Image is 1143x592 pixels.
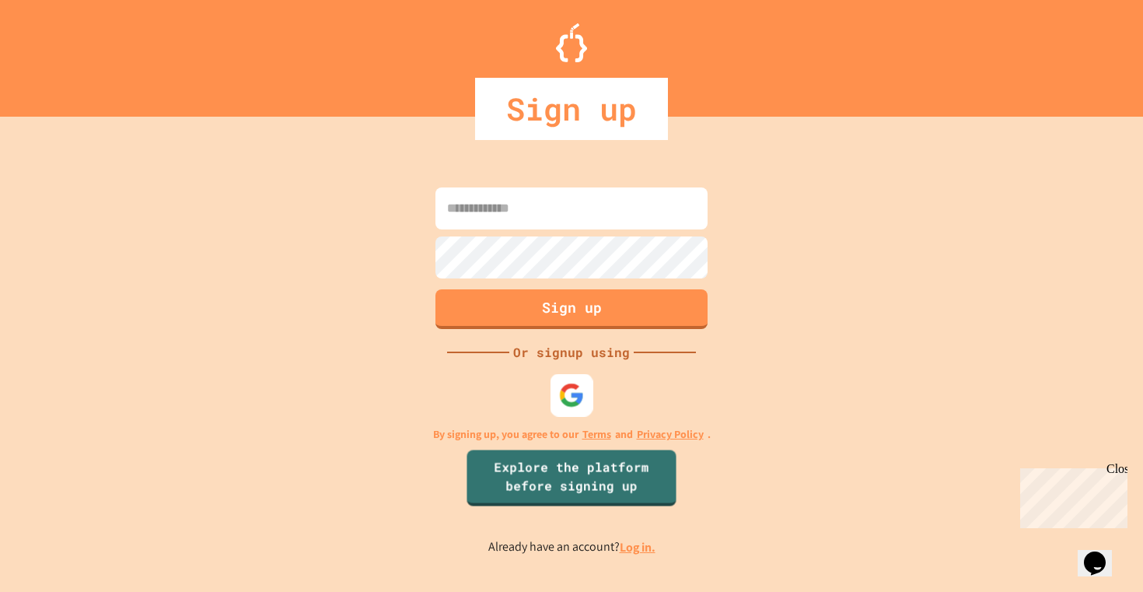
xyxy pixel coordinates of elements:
iframe: chat widget [1078,530,1127,576]
p: By signing up, you agree to our and . [433,426,711,443]
a: Terms [582,426,611,443]
img: google-icon.svg [559,382,585,408]
img: Logo.svg [556,23,587,62]
div: Chat with us now!Close [6,6,107,99]
div: Or signup using [509,343,634,362]
iframe: chat widget [1014,462,1127,528]
a: Log in. [620,539,655,555]
button: Sign up [435,289,708,329]
div: Sign up [475,78,668,140]
a: Explore the platform before signing up [467,450,676,506]
p: Already have an account? [488,538,655,557]
a: Privacy Policy [637,426,704,443]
